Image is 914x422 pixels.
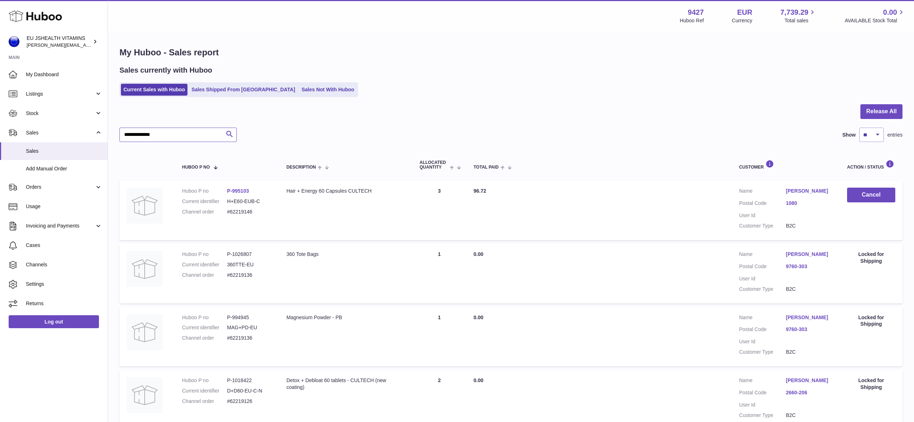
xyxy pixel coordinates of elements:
dd: P-1026807 [227,251,272,258]
span: AVAILABLE Stock Total [845,17,905,24]
h2: Sales currently with Huboo [119,65,212,75]
div: Locked for Shipping [847,251,895,265]
span: 0.00 [474,251,483,257]
span: 0.00 [474,377,483,383]
dt: Customer Type [739,349,786,356]
td: 3 [412,180,466,240]
dt: Channel order [182,208,227,215]
dt: Name [739,377,786,386]
dt: Huboo P no [182,188,227,194]
a: [PERSON_NAME] [786,377,833,384]
a: P-995103 [227,188,249,194]
td: 1 [412,307,466,367]
a: 1080 [786,200,833,207]
div: Detox + Debloat 60 tablets - CULTECH (new coating) [286,377,405,391]
dd: P-994945 [227,314,272,321]
div: Hair + Energy 60 Capsules CULTECH [286,188,405,194]
a: 9760-303 [786,326,833,333]
div: Customer [739,160,833,170]
dt: Channel order [182,398,227,405]
dd: #62219146 [227,208,272,215]
span: Orders [26,184,95,191]
span: Invoicing and Payments [26,223,95,229]
span: 7,739.29 [780,8,809,17]
span: 0.00 [883,8,897,17]
span: Description [286,165,316,170]
dt: Customer Type [739,286,786,293]
label: Show [842,132,856,138]
button: Release All [860,104,902,119]
dt: Postal Code [739,326,786,335]
dt: Current identifier [182,198,227,205]
img: no-photo.jpg [127,314,163,350]
span: 96.72 [474,188,486,194]
div: 360 Tote Bags [286,251,405,258]
dd: #62219136 [227,335,272,341]
dd: B2C [786,412,833,419]
span: Add Manual Order [26,165,102,172]
span: Usage [26,203,102,210]
span: Returns [26,300,102,307]
div: Locked for Shipping [847,377,895,391]
dt: Huboo P no [182,251,227,258]
img: laura@jessicasepel.com [9,36,19,47]
dd: D+D60-EU-C-N [227,387,272,394]
a: 2660-206 [786,389,833,396]
dd: B2C [786,349,833,356]
span: 0.00 [474,315,483,320]
dt: Current identifier [182,387,227,394]
div: EU JSHEALTH VITAMINS [27,35,91,49]
dt: Postal Code [739,263,786,272]
span: ALLOCATED Quantity [420,160,448,170]
span: Settings [26,281,102,288]
span: [PERSON_NAME][EMAIL_ADDRESS][DOMAIN_NAME] [27,42,144,48]
dt: Huboo P no [182,314,227,321]
dd: H+E60-EUB-C [227,198,272,205]
span: Total paid [474,165,499,170]
span: Huboo P no [182,165,210,170]
a: Log out [9,315,99,328]
dt: User Id [739,338,786,345]
strong: EUR [737,8,752,17]
dd: MAG+PD-EU [227,324,272,331]
span: My Dashboard [26,71,102,78]
span: Stock [26,110,95,117]
dd: B2C [786,223,833,229]
a: [PERSON_NAME] [786,251,833,258]
dd: P-1018422 [227,377,272,384]
dt: User Id [739,402,786,408]
dt: Current identifier [182,324,227,331]
span: Sales [26,148,102,155]
span: Total sales [784,17,816,24]
span: entries [887,132,902,138]
span: Cases [26,242,102,249]
div: Magnesium Powder - PB [286,314,405,321]
dd: #62219126 [227,398,272,405]
a: Current Sales with Huboo [121,84,187,96]
strong: 9427 [688,8,704,17]
a: 9760-303 [786,263,833,270]
span: Sales [26,129,95,136]
div: Currency [732,17,752,24]
a: Sales Not With Huboo [299,84,357,96]
a: 7,739.29 Total sales [780,8,817,24]
a: [PERSON_NAME] [786,314,833,321]
a: 0.00 AVAILABLE Stock Total [845,8,905,24]
dt: Channel order [182,335,227,341]
dt: Customer Type [739,223,786,229]
div: Locked for Shipping [847,314,895,328]
dt: Customer Type [739,412,786,419]
dd: #62219136 [227,272,272,279]
img: no-photo.jpg [127,188,163,224]
div: Huboo Ref [680,17,704,24]
button: Cancel [847,188,895,202]
dt: Huboo P no [182,377,227,384]
a: [PERSON_NAME] [786,188,833,194]
img: no-photo.jpg [127,377,163,413]
dt: User Id [739,275,786,282]
dt: Postal Code [739,389,786,398]
span: Channels [26,261,102,268]
dt: Name [739,251,786,260]
dt: Postal Code [739,200,786,208]
dt: Name [739,188,786,196]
